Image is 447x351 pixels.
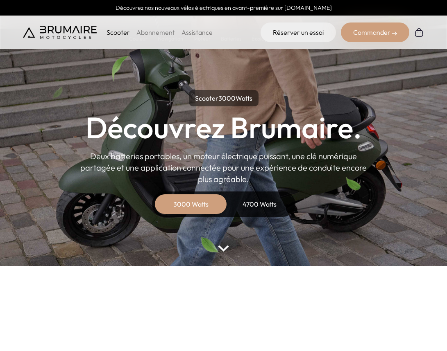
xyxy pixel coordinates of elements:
[158,194,224,214] div: 3000 Watts
[136,28,175,36] a: Abonnement
[392,31,397,36] img: right-arrow-2.png
[80,151,367,185] p: Deux batteries portables, un moteur électrique puissant, une clé numérique partagée et une applic...
[227,194,293,214] div: 4700 Watts
[23,26,97,39] img: Brumaire Motocycles
[261,22,336,42] a: Réserver un essai
[182,28,213,36] a: Assistance
[414,27,424,37] img: Panier
[218,245,229,252] img: arrow-bottom.png
[107,27,130,37] p: Scooter
[341,22,409,42] div: Commander
[218,94,236,102] span: 3000
[86,113,362,142] h1: Découvrez Brumaire.
[189,90,259,106] p: Scooter Watts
